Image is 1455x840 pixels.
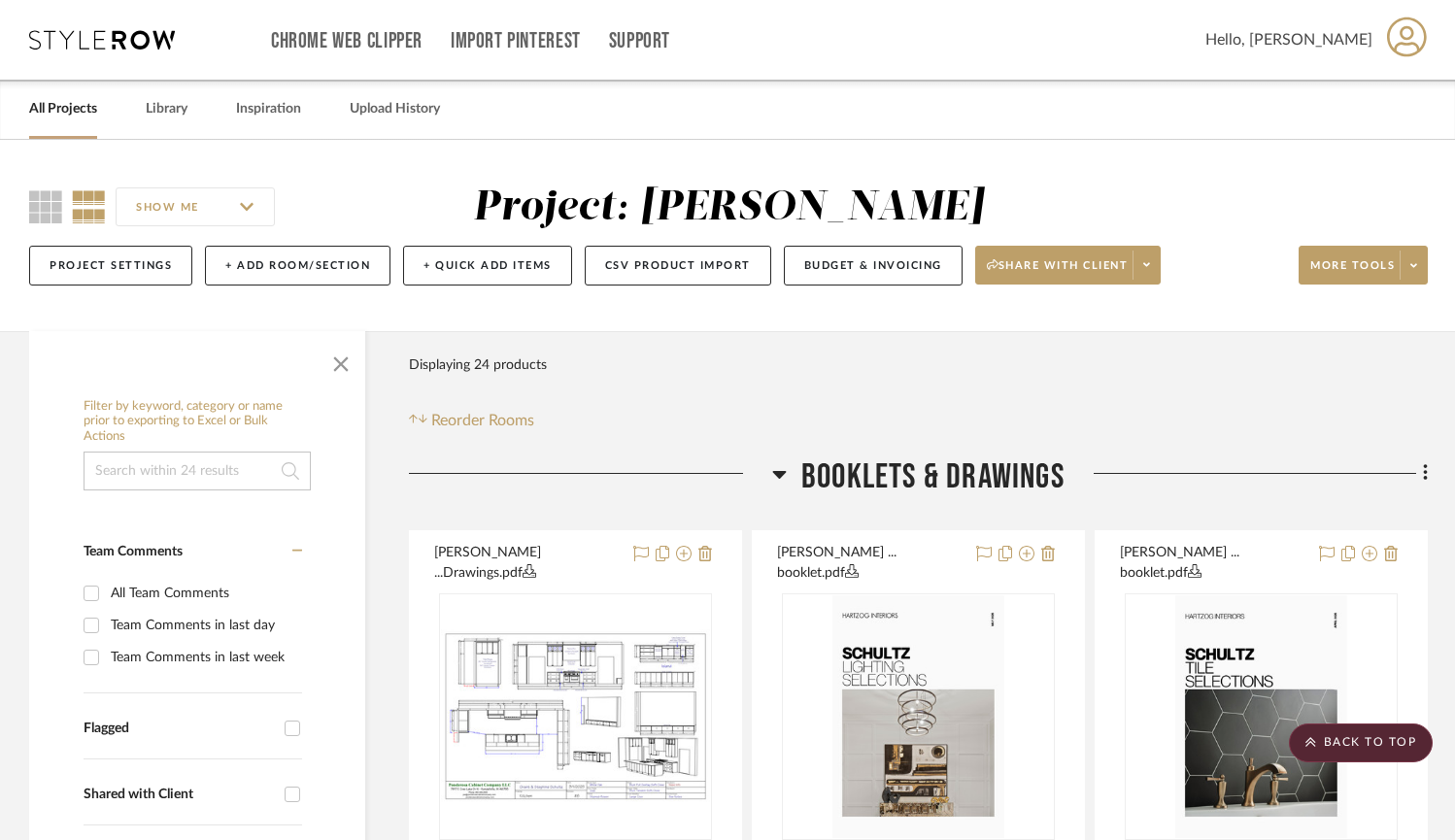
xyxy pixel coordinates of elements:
[403,246,572,286] button: + Quick Add Items
[111,610,297,641] div: Team Comments in last day
[1310,258,1395,287] span: More tools
[409,409,534,432] button: Reorder Rooms
[1175,595,1347,838] img: Tile booklet
[409,346,547,385] div: Displaying 24 products
[784,246,963,286] button: Budget & Invoicing
[777,543,964,584] button: [PERSON_NAME] ... booklet.pdf
[975,246,1162,285] button: Share with client
[271,33,423,50] a: Chrome Web Clipper
[609,33,670,50] a: Support
[236,96,301,122] a: Inspiration
[111,578,297,609] div: All Team Comments
[29,246,192,286] button: Project Settings
[801,456,1065,498] span: Booklets & Drawings
[84,545,183,558] span: Team Comments
[434,543,622,584] button: [PERSON_NAME] ...Drawings.pdf
[987,258,1129,287] span: Share with client
[321,341,360,380] button: Close
[84,721,275,737] div: Flagged
[1205,28,1372,51] span: Hello, [PERSON_NAME]
[111,642,297,673] div: Team Comments in last week
[1289,723,1433,762] scroll-to-top-button: BACK TO TOP
[205,246,390,286] button: + Add Room/Section
[29,96,97,122] a: All Projects
[431,409,534,432] span: Reorder Rooms
[441,629,710,803] img: Cabinet drawings
[1120,543,1307,584] button: [PERSON_NAME] ... booklet.pdf
[146,96,187,122] a: Library
[585,246,771,286] button: CSV Product Import
[350,96,440,122] a: Upload History
[832,595,1004,838] img: Lighting booklet
[84,452,311,490] input: Search within 24 results
[84,787,275,803] div: Shared with Client
[1299,246,1428,285] button: More tools
[440,594,711,839] div: 0
[84,399,311,445] h6: Filter by keyword, category or name prior to exporting to Excel or Bulk Actions
[473,187,984,228] div: Project: [PERSON_NAME]
[451,33,581,50] a: Import Pinterest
